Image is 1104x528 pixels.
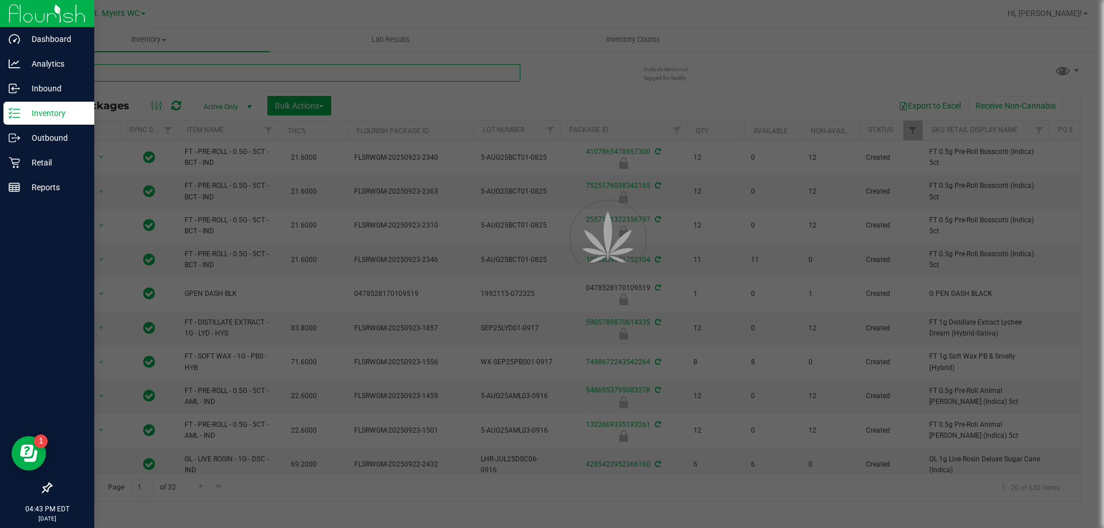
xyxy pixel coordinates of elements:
inline-svg: Analytics [9,58,20,70]
inline-svg: Dashboard [9,33,20,45]
inline-svg: Retail [9,157,20,168]
p: 04:43 PM EDT [5,504,89,514]
inline-svg: Inventory [9,107,20,119]
p: Analytics [20,57,89,71]
p: Retail [20,156,89,169]
p: Outbound [20,131,89,145]
p: Inbound [20,82,89,95]
p: Inventory [20,106,89,120]
p: Dashboard [20,32,89,46]
inline-svg: Inbound [9,83,20,94]
p: Reports [20,180,89,194]
p: [DATE] [5,514,89,523]
inline-svg: Reports [9,182,20,193]
inline-svg: Outbound [9,132,20,144]
iframe: Resource center unread badge [34,434,48,448]
iframe: Resource center [11,436,46,471]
